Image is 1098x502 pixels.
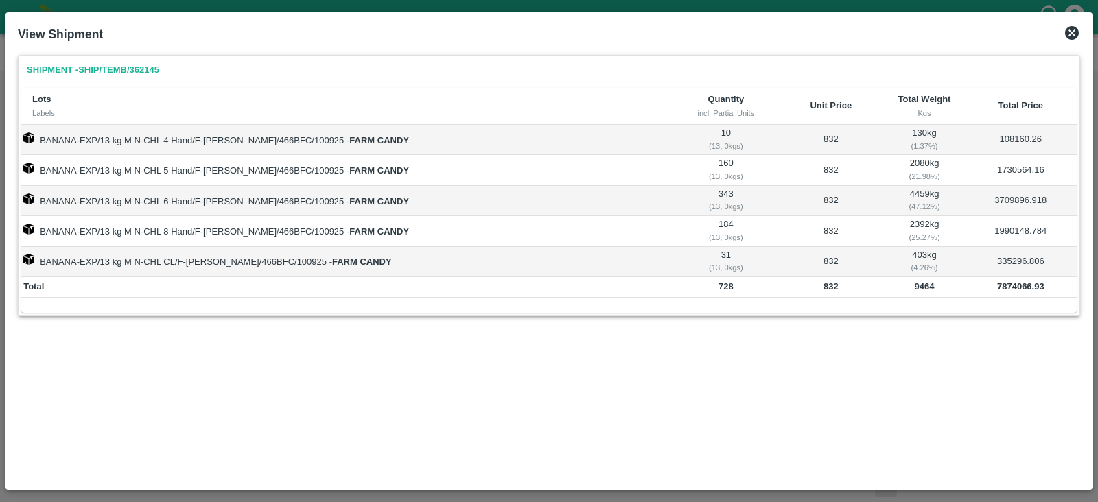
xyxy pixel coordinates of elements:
[884,155,964,185] td: 2080 kg
[965,186,1077,216] td: 3709896.918
[915,281,935,291] b: 9464
[23,132,34,143] img: box
[997,281,1044,291] b: 7874066.93
[677,170,775,182] div: ( 13, 0 kgs)
[708,94,744,104] b: Quantity
[675,186,778,216] td: 343
[686,107,767,119] div: incl. Partial Units
[887,261,963,274] div: ( 4.26 %)
[884,186,964,216] td: 4459 kg
[810,100,852,110] b: Unit Price
[965,216,1077,246] td: 1990148.784
[677,200,775,213] div: ( 13, 0 kgs)
[675,216,778,246] td: 184
[884,125,964,155] td: 130 kg
[23,163,34,174] img: box
[332,256,392,267] strong: FARM CANDY
[18,27,103,41] b: View Shipment
[887,140,963,152] div: ( 1.37 %)
[965,125,1077,155] td: 108160.26
[23,193,34,204] img: box
[21,58,165,82] a: Shipment -SHIP/TEMB/362145
[32,94,51,104] b: Lots
[349,196,409,206] strong: FARM CANDY
[21,155,675,185] td: BANANA-EXP/13 kg M N-CHL 5 Hand/F-[PERSON_NAME]/466BFC/100925 -
[23,224,34,235] img: box
[349,135,409,145] strong: FARM CANDY
[21,216,675,246] td: BANANA-EXP/13 kg M N-CHL 8 Hand/F-[PERSON_NAME]/466BFC/100925 -
[965,247,1077,277] td: 335296.806
[998,100,1044,110] b: Total Price
[895,107,953,119] div: Kgs
[675,247,778,277] td: 31
[677,261,775,274] div: ( 13, 0 kgs)
[887,231,963,243] div: ( 25.27 %)
[675,155,778,185] td: 160
[823,281,839,291] b: 832
[675,125,778,155] td: 10
[21,247,675,277] td: BANANA-EXP/13 kg M N-CHL CL/F-[PERSON_NAME]/466BFC/100925 -
[23,254,34,265] img: box
[887,170,963,182] div: ( 21.98 %)
[898,94,951,104] b: Total Weight
[778,125,884,155] td: 832
[32,107,664,119] div: Labels
[778,155,884,185] td: 832
[965,155,1077,185] td: 1730564.16
[21,125,675,155] td: BANANA-EXP/13 kg M N-CHL 4 Hand/F-[PERSON_NAME]/466BFC/100925 -
[349,165,409,176] strong: FARM CANDY
[884,247,964,277] td: 403 kg
[719,281,734,291] b: 728
[677,140,775,152] div: ( 13, 0 kgs)
[21,186,675,216] td: BANANA-EXP/13 kg M N-CHL 6 Hand/F-[PERSON_NAME]/466BFC/100925 -
[349,226,409,237] strong: FARM CANDY
[677,231,775,243] div: ( 13, 0 kgs)
[887,200,963,213] div: ( 47.12 %)
[778,186,884,216] td: 832
[778,247,884,277] td: 832
[778,216,884,246] td: 832
[23,281,44,291] b: Total
[884,216,964,246] td: 2392 kg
